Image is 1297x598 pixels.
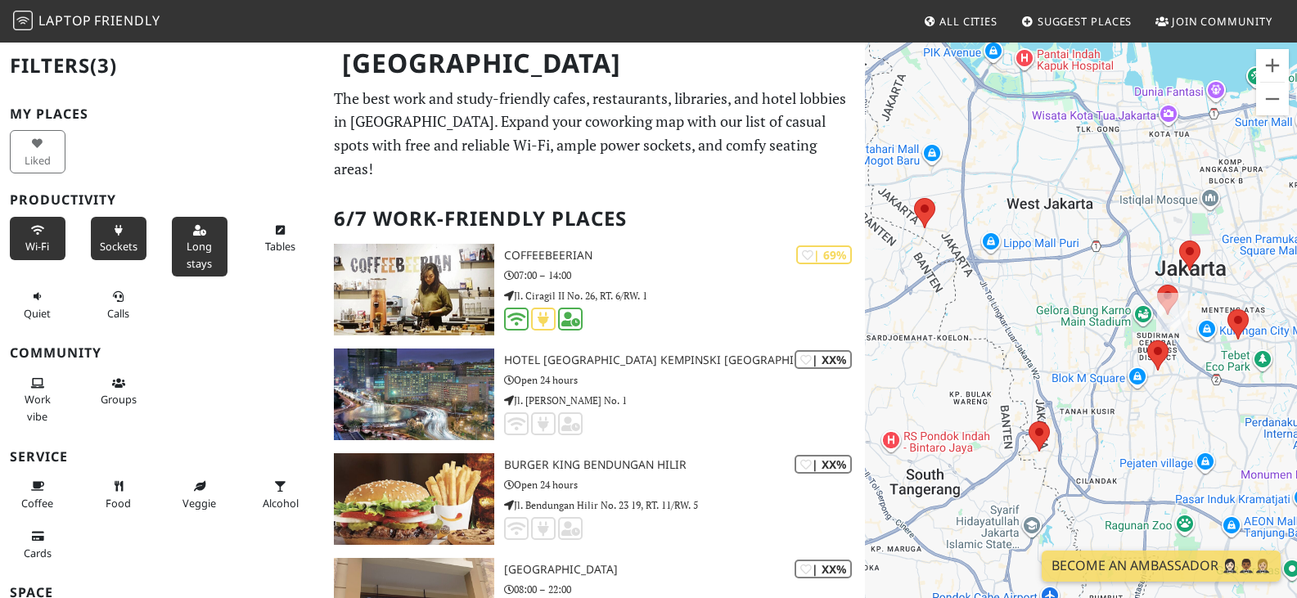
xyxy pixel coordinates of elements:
p: Jl. [PERSON_NAME] No. 1 [504,393,864,408]
button: Zoom in [1256,49,1289,82]
span: Friendly [94,11,160,29]
span: Long stays [187,239,212,270]
button: Quiet [10,283,65,326]
img: Burger King Bendungan Hilir [334,453,494,545]
p: 07:00 – 14:00 [504,268,864,283]
p: Open 24 hours [504,477,864,492]
span: Alcohol [263,496,299,510]
span: Suggest Places [1038,14,1133,29]
button: Groups [91,370,146,413]
span: Video/audio calls [107,306,129,321]
div: | 69% [796,245,852,264]
button: Cards [10,523,65,566]
h3: My Places [10,106,314,122]
div: | XX% [795,350,852,369]
span: Join Community [1172,14,1272,29]
a: Burger King Bendungan Hilir | XX% Burger King Bendungan Hilir Open 24 hours Jl. Bendungan Hilir N... [324,453,864,545]
img: LaptopFriendly [13,11,33,30]
button: Food [91,473,146,516]
a: LaptopFriendly LaptopFriendly [13,7,160,36]
button: Sockets [91,217,146,260]
span: Food [106,496,131,510]
a: COFFEEBEERIAN | 69% COFFEEBEERIAN 07:00 – 14:00 Jl. Ciragil II No. 26, RT. 6/RW. 1 [324,244,864,335]
a: Hotel Indonesia Kempinski Jakarta | XX% Hotel [GEOGRAPHIC_DATA] Kempinski [GEOGRAPHIC_DATA] Open ... [324,348,864,440]
p: 08:00 – 22:00 [504,582,864,597]
a: Suggest Places [1015,7,1139,36]
h3: [GEOGRAPHIC_DATA] [504,563,864,577]
p: Open 24 hours [504,372,864,388]
button: Long stays [172,217,227,277]
button: Alcohol [253,473,308,516]
h3: Service [10,449,314,465]
span: Veggie [182,496,216,510]
span: Group tables [101,392,137,407]
div: | XX% [795,455,852,474]
h3: Productivity [10,192,314,208]
img: Hotel Indonesia Kempinski Jakarta [334,348,494,440]
a: Join Community [1149,7,1279,36]
span: People working [25,392,51,423]
span: Stable Wi-Fi [25,239,49,254]
button: Veggie [172,473,227,516]
h3: Community [10,345,314,361]
button: Zoom out [1256,83,1289,115]
h3: Hotel [GEOGRAPHIC_DATA] Kempinski [GEOGRAPHIC_DATA] [504,353,864,367]
span: Quiet [24,306,51,321]
button: Calls [91,283,146,326]
p: The best work and study-friendly cafes, restaurants, libraries, and hotel lobbies in [GEOGRAPHIC_... [334,87,854,181]
h3: Burger King Bendungan Hilir [504,458,864,472]
span: Coffee [21,496,53,510]
h3: COFFEEBEERIAN [504,249,864,263]
span: Power sockets [100,239,137,254]
h2: Filters [10,41,314,91]
h1: [GEOGRAPHIC_DATA] [329,41,861,86]
button: Tables [253,217,308,260]
button: Coffee [10,473,65,516]
span: All Cities [939,14,998,29]
p: Jl. Ciragil II No. 26, RT. 6/RW. 1 [504,288,864,303]
img: COFFEEBEERIAN [334,244,494,335]
a: Become an Ambassador 🤵🏻‍♀️🤵🏾‍♂️🤵🏼‍♀️ [1042,551,1281,582]
button: Wi-Fi [10,217,65,260]
p: Jl. Bendungan Hilir No. 23 19, RT. 11/RW. 5 [504,497,864,513]
button: Work vibe [10,370,65,429]
div: | XX% [795,560,852,578]
a: All Cities [916,7,1004,36]
h2: 6/7 Work-Friendly Places [334,194,854,244]
span: (3) [90,52,117,79]
span: Credit cards [24,546,52,560]
span: Work-friendly tables [265,239,295,254]
span: Laptop [38,11,92,29]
